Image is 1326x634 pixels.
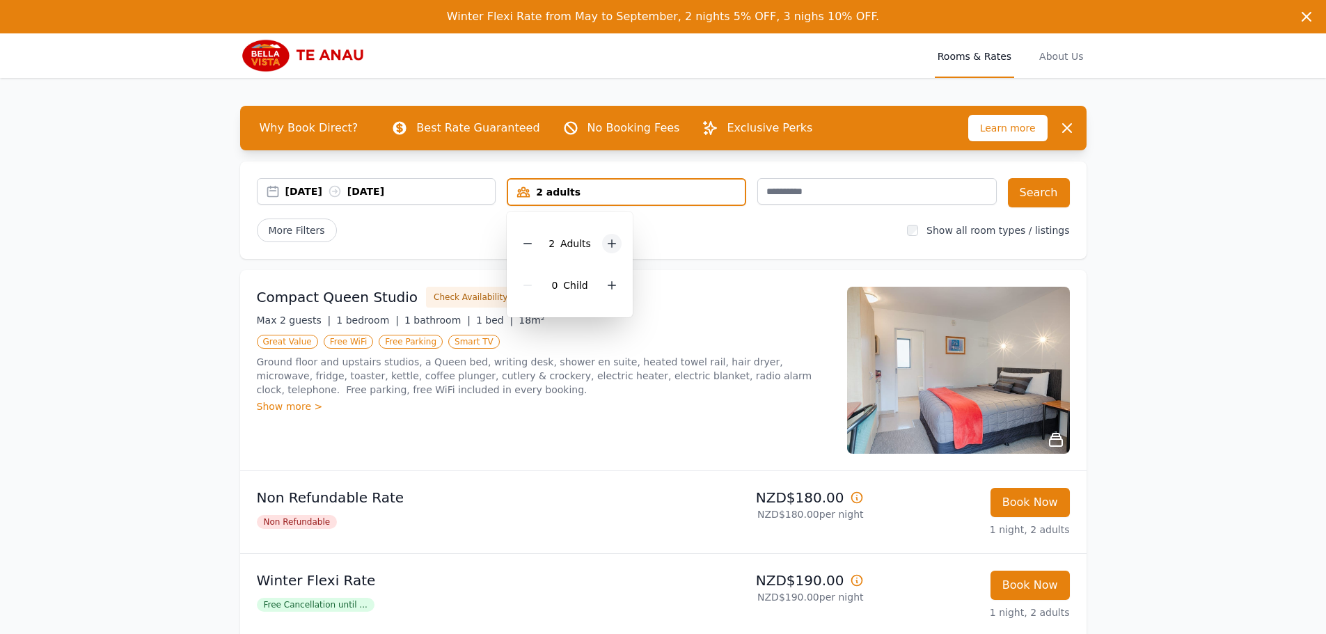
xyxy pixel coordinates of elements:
[990,488,1070,517] button: Book Now
[508,185,745,199] div: 2 adults
[519,315,544,326] span: 18m²
[875,523,1070,537] p: 1 night, 2 adults
[324,335,374,349] span: Free WiFi
[257,488,658,507] p: Non Refundable Rate
[257,399,830,413] div: Show more >
[935,33,1014,78] a: Rooms & Rates
[257,515,338,529] span: Non Refundable
[551,280,558,291] span: 0
[257,219,337,242] span: More Filters
[669,571,864,590] p: NZD$190.00
[669,488,864,507] p: NZD$180.00
[285,184,496,198] div: [DATE] [DATE]
[448,335,500,349] span: Smart TV
[669,590,864,604] p: NZD$190.00 per night
[257,315,331,326] span: Max 2 guests |
[257,287,418,307] h3: Compact Queen Studio
[669,507,864,521] p: NZD$180.00 per night
[240,39,374,72] img: Bella Vista Te Anau
[1036,33,1086,78] a: About Us
[548,238,555,249] span: 2
[248,114,370,142] span: Why Book Direct?
[926,225,1069,236] label: Show all room types / listings
[379,335,443,349] span: Free Parking
[587,120,680,136] p: No Booking Fees
[990,571,1070,600] button: Book Now
[336,315,399,326] span: 1 bedroom |
[560,238,591,249] span: Adult s
[257,335,318,349] span: Great Value
[476,315,513,326] span: 1 bed |
[257,355,830,397] p: Ground floor and upstairs studios, a Queen bed, writing desk, shower en suite, heated towel rail,...
[426,287,515,308] button: Check Availability
[875,605,1070,619] p: 1 night, 2 adults
[404,315,471,326] span: 1 bathroom |
[257,598,374,612] span: Free Cancellation until ...
[563,280,587,291] span: Child
[447,10,879,23] span: Winter Flexi Rate from May to September, 2 nights 5% OFF, 3 nighs 10% OFF.
[1008,178,1070,207] button: Search
[727,120,812,136] p: Exclusive Perks
[968,115,1048,141] span: Learn more
[257,571,658,590] p: Winter Flexi Rate
[416,120,539,136] p: Best Rate Guaranteed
